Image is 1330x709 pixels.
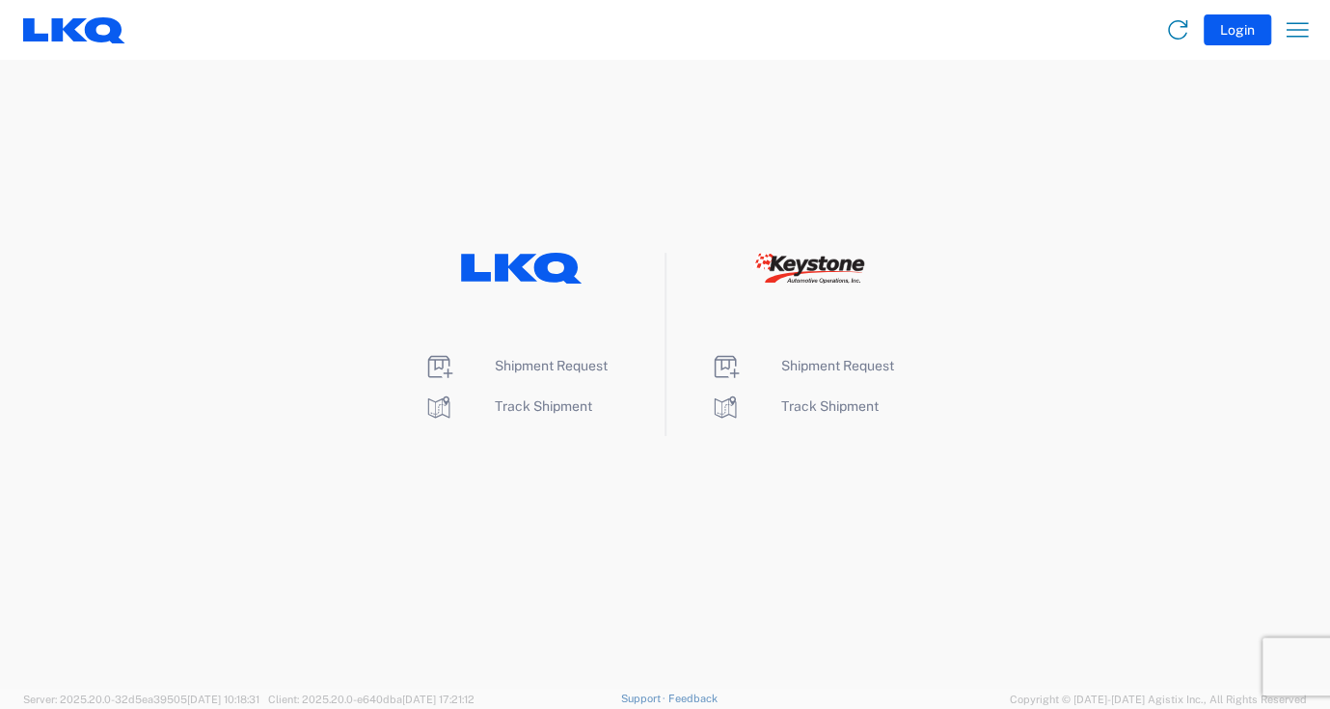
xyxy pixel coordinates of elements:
span: [DATE] 10:18:31 [187,694,259,705]
button: Login [1204,14,1271,45]
a: Support [620,693,668,704]
a: Track Shipment [423,398,592,414]
span: Track Shipment [495,398,592,414]
span: Server: 2025.20.0-32d5ea39505 [23,694,259,705]
a: Feedback [668,693,718,704]
a: Shipment Request [710,358,894,373]
span: Copyright © [DATE]-[DATE] Agistix Inc., All Rights Reserved [1010,691,1307,708]
span: Shipment Request [781,358,894,373]
a: Track Shipment [710,398,879,414]
a: Shipment Request [423,358,608,373]
span: Client: 2025.20.0-e640dba [268,694,475,705]
span: Track Shipment [781,398,879,414]
span: [DATE] 17:21:12 [402,694,475,705]
span: Shipment Request [495,358,608,373]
